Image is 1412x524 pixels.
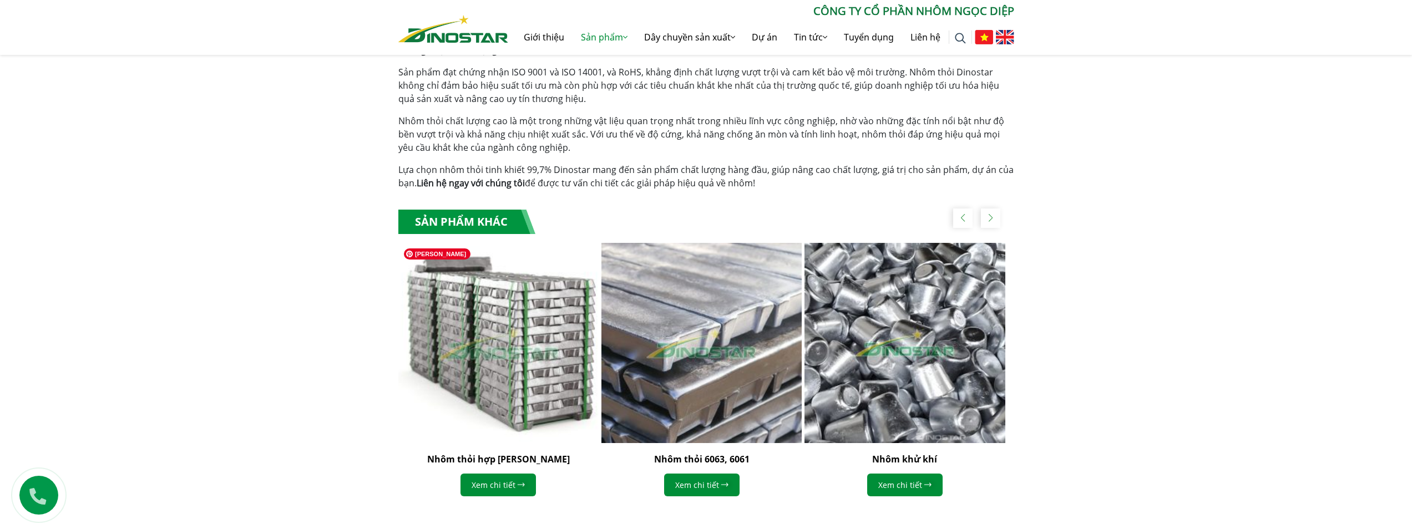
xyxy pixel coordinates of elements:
a: Dự án [743,19,786,55]
img: Nhôm khử khí [804,243,1005,443]
a: Nhôm thỏi 6063, 6061 [654,453,750,465]
img: Nhôm Dinostar [398,15,508,43]
a: Liên hệ [902,19,949,55]
span: Lựa chọn nhôm thỏi tinh khiết 99,7% Dinostar mang đến sản phẩm chất lượng hàng đầu, giúp nâng cao... [398,164,1014,189]
span: [PERSON_NAME] [404,248,470,260]
img: English [996,30,1014,44]
div: Sản phẩm khác [398,210,535,234]
div: 2 / 4 [601,243,802,507]
img: Nhôm thỏi hợp kim [388,233,608,453]
a: Giới thiệu [515,19,573,55]
div: 1 / 4 [398,243,599,507]
a: Xem chi tiết [460,474,536,496]
img: search [955,33,966,44]
a: Dây chuyền sản xuất [636,19,743,55]
span: Nhôm thỏi chất lượng cao là một trong những vật liệu quan trọng nhất trong nhiều lĩnh vực công ng... [398,115,1004,154]
a: Xem chi tiết [867,474,943,496]
img: Nhôm thỏi 6063, 6061 [601,243,802,443]
a: Nhôm thỏi hợp [PERSON_NAME] [427,453,570,465]
span: Sản phẩm đạt chứng nhận ISO 9001 và ISO 14001, và RoHS, khẳng định chất lượng vượt trội và cam kế... [398,66,999,105]
div: Next slide [981,208,1000,228]
b: Chứng nhận chất lượng của Nhôm thỏi tinh khiết 99,7% Dinostar [398,44,669,56]
a: Tuyển dụng [836,19,902,55]
a: Tin tức [786,19,836,55]
img: Tiếng Việt [975,30,993,44]
a: Sản phẩm [573,19,636,55]
a: Nhôm khử khí [872,453,937,465]
a: Liên hệ ngay với chúng tôi [417,177,525,189]
p: CÔNG TY CỔ PHẦN NHÔM NGỌC DIỆP [508,3,1014,19]
div: 3 / 4 [804,243,1005,507]
a: Xem chi tiết [664,474,740,496]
